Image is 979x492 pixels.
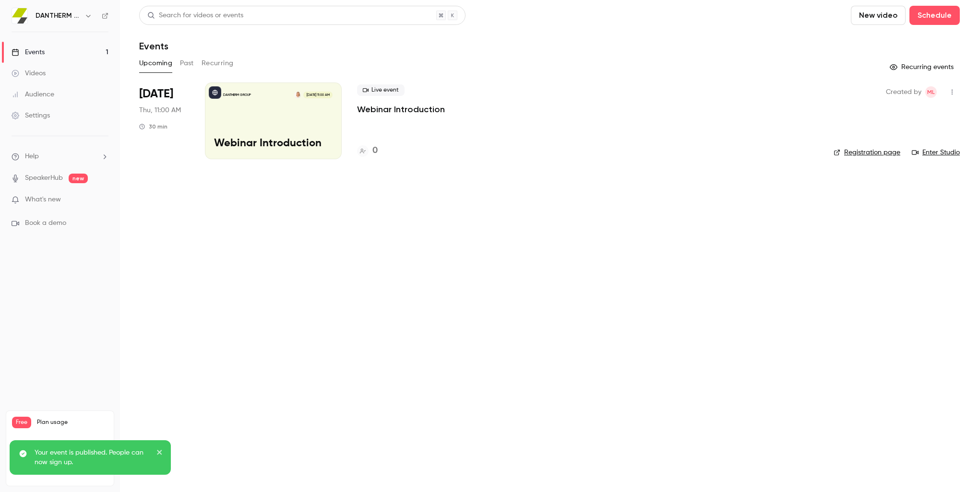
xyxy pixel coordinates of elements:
button: Recurring events [885,59,960,75]
button: close [156,448,163,459]
iframe: Noticeable Trigger [97,196,108,204]
div: Sep 25 Thu, 11:00 AM (Europe/Berlin) [139,82,190,159]
span: ML [927,86,935,98]
span: [DATE] [139,86,173,102]
img: DANTHERM GROUP [12,8,27,23]
p: Your event is published. People can now sign up. [35,448,150,467]
span: new [69,174,88,183]
span: What's new [25,195,61,205]
span: [DATE] 11:00 AM [303,92,332,98]
h1: Events [139,40,168,52]
h4: 0 [372,144,378,157]
a: Registration page [834,148,900,157]
span: Created by [886,86,921,98]
a: SpeakerHub [25,173,63,183]
a: 0 [357,144,378,157]
h6: DANTHERM GROUP [36,11,81,21]
div: Audience [12,90,54,99]
a: Webinar Introduction [357,104,445,115]
li: help-dropdown-opener [12,152,108,162]
img: Mariana Lopes [294,92,301,98]
span: Thu, 11:00 AM [139,105,181,115]
span: Free [12,417,31,428]
p: DANTHERM GROUP [223,93,251,97]
div: Settings [12,111,50,120]
div: Events [12,47,45,57]
span: Mariana Lopes [925,86,937,98]
div: Search for videos or events [147,11,243,21]
span: Live event [357,84,405,96]
button: Past [180,56,194,71]
button: Recurring [202,56,234,71]
div: Videos [12,69,46,78]
button: Upcoming [139,56,172,71]
a: Webinar IntroductionDANTHERM GROUPMariana Lopes[DATE] 11:00 AMWebinar Introduction [205,82,342,159]
p: Webinar Introduction [214,138,333,150]
a: Enter Studio [912,148,960,157]
button: New video [851,6,906,25]
div: 30 min [139,123,167,130]
span: Plan usage [37,419,108,426]
span: Help [25,152,39,162]
button: Schedule [909,6,960,25]
span: Book a demo [25,218,66,228]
